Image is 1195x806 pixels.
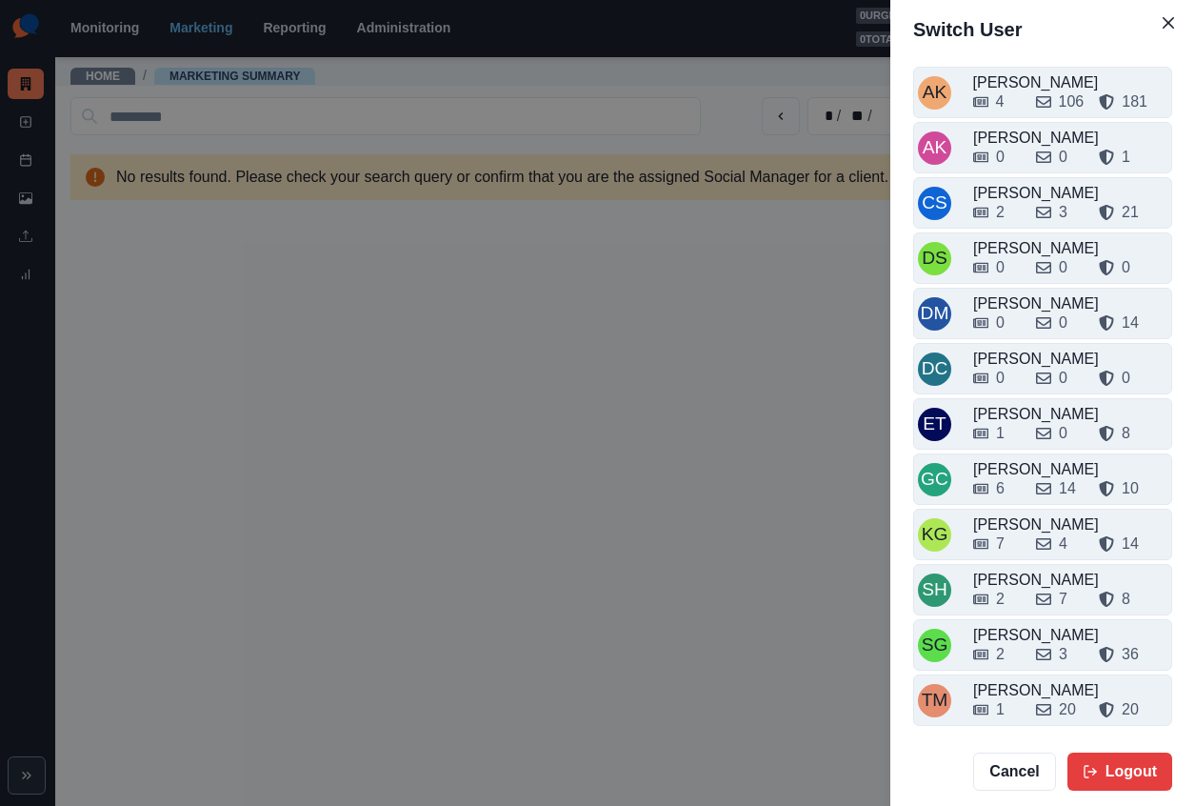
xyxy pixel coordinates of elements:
div: 0 [1059,422,1067,445]
div: 2 [996,201,1005,224]
div: [PERSON_NAME] [973,403,1167,426]
div: 36 [1122,643,1139,666]
div: [PERSON_NAME] [973,679,1167,702]
div: 1 [996,698,1005,721]
div: 1 [996,422,1005,445]
div: Crizalyn Servida [922,180,947,226]
div: 14 [1122,533,1139,555]
div: Alicia Kalogeropoulos [923,125,947,171]
div: Sarah Gleason [922,622,948,668]
div: Sara Haas [922,567,947,613]
button: Cancel [973,753,1055,791]
div: Alex Kalogeropoulos [923,70,947,115]
div: 0 [1122,367,1130,390]
div: Darwin Manalo [921,291,949,336]
div: Gizelle Carlos [921,456,948,502]
div: Dakota Saunders [922,235,947,281]
div: 10 [1122,477,1139,500]
div: 4 [996,91,1005,113]
div: David Colangelo [922,346,948,392]
div: Katrina Gallardo [922,512,948,557]
div: 1 [1122,146,1130,169]
div: 14 [1059,477,1076,500]
div: [PERSON_NAME] [973,624,1167,647]
div: 8 [1122,422,1130,445]
div: 0 [996,256,1005,279]
div: Tony Manalo [922,677,948,723]
div: 0 [1059,367,1067,390]
div: 21 [1122,201,1139,224]
div: 4 [1059,533,1067,555]
div: 106 [1059,91,1085,113]
div: [PERSON_NAME] [973,127,1167,150]
div: [PERSON_NAME] [973,569,1167,592]
div: Emily Tanedo [923,401,946,447]
div: [PERSON_NAME] [973,458,1167,481]
div: 20 [1059,698,1076,721]
div: 7 [996,533,1005,555]
div: 0 [996,146,1005,169]
div: [PERSON_NAME] [973,237,1167,260]
div: 0 [1059,146,1067,169]
div: 3 [1059,643,1067,666]
div: 181 [1122,91,1147,113]
button: Logout [1067,753,1172,791]
div: 2 [996,588,1005,611]
div: [PERSON_NAME] [973,348,1167,371]
div: 7 [1059,588,1067,611]
div: 0 [996,312,1005,334]
div: 0 [1122,256,1130,279]
div: 14 [1122,312,1139,334]
div: [PERSON_NAME] [973,514,1167,536]
div: 3 [1059,201,1067,224]
div: 2 [996,643,1005,666]
div: [PERSON_NAME] [973,182,1167,205]
div: [PERSON_NAME] [973,292,1167,315]
div: 6 [996,477,1005,500]
div: 0 [1059,312,1067,334]
div: 0 [1059,256,1067,279]
div: 8 [1122,588,1130,611]
div: 0 [996,367,1005,390]
div: [PERSON_NAME] [973,71,1167,94]
div: 20 [1122,698,1139,721]
button: Close [1153,8,1184,38]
